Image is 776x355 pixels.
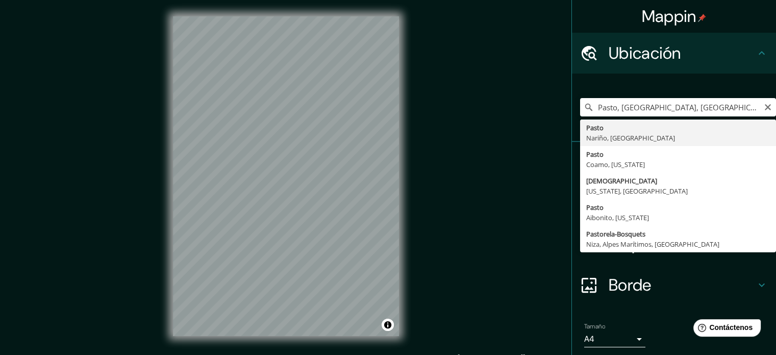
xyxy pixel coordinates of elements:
font: Coamo, [US_STATE] [586,160,645,169]
div: Patas [572,142,776,183]
font: Borde [609,274,652,296]
div: Ubicación [572,33,776,74]
font: Pasto [586,123,604,132]
font: Ubicación [609,42,681,64]
font: Nariño, [GEOGRAPHIC_DATA] [586,133,675,143]
div: Borde [572,265,776,305]
button: Claro [764,102,772,111]
font: Pasto [586,150,604,159]
font: Niza, Alpes Marítimos, [GEOGRAPHIC_DATA] [586,240,719,249]
font: Mappin [642,6,696,27]
img: pin-icon.png [698,14,706,22]
input: Elige tu ciudad o zona [580,98,776,116]
font: Pastorela-Bosquets [586,229,645,239]
div: Disposición [572,224,776,265]
font: Pasto [586,203,604,212]
font: [US_STATE], [GEOGRAPHIC_DATA] [586,186,688,196]
font: A4 [584,334,594,344]
div: A4 [584,331,645,347]
font: Tamaño [584,322,605,330]
iframe: Lanzador de widgets de ayuda [685,315,765,344]
font: [DEMOGRAPHIC_DATA] [586,176,657,185]
canvas: Mapa [173,16,399,336]
button: Activar o desactivar atribución [382,319,394,331]
font: Aibonito, [US_STATE] [586,213,649,222]
div: Estilo [572,183,776,224]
